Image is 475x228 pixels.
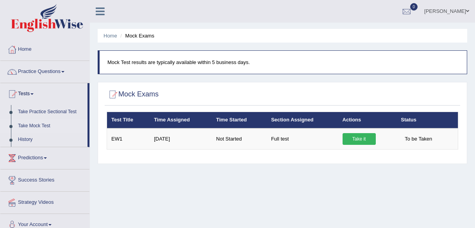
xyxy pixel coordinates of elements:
a: Strategy Videos [0,192,89,211]
a: History [14,133,87,147]
a: Take it [343,133,376,145]
th: Time Started [212,112,267,128]
td: Full test [267,128,338,150]
a: Practice Questions [0,61,89,80]
p: Mock Test results are typically available within 5 business days. [107,59,459,66]
span: 0 [410,3,418,11]
th: Test Title [107,112,150,128]
a: Take Mock Test [14,119,87,133]
span: To be Taken [401,133,436,145]
a: Home [104,33,117,39]
th: Status [396,112,458,128]
a: Predictions [0,147,89,167]
td: EW1 [107,128,150,150]
a: Tests [0,83,87,103]
th: Actions [338,112,397,128]
td: [DATE] [150,128,212,150]
td: Not Started [212,128,267,150]
li: Mock Exams [118,32,154,39]
a: Success Stories [0,169,89,189]
th: Time Assigned [150,112,212,128]
a: Home [0,39,89,58]
h2: Mock Exams [107,89,159,100]
a: Take Practice Sectional Test [14,105,87,119]
th: Section Assigned [267,112,338,128]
